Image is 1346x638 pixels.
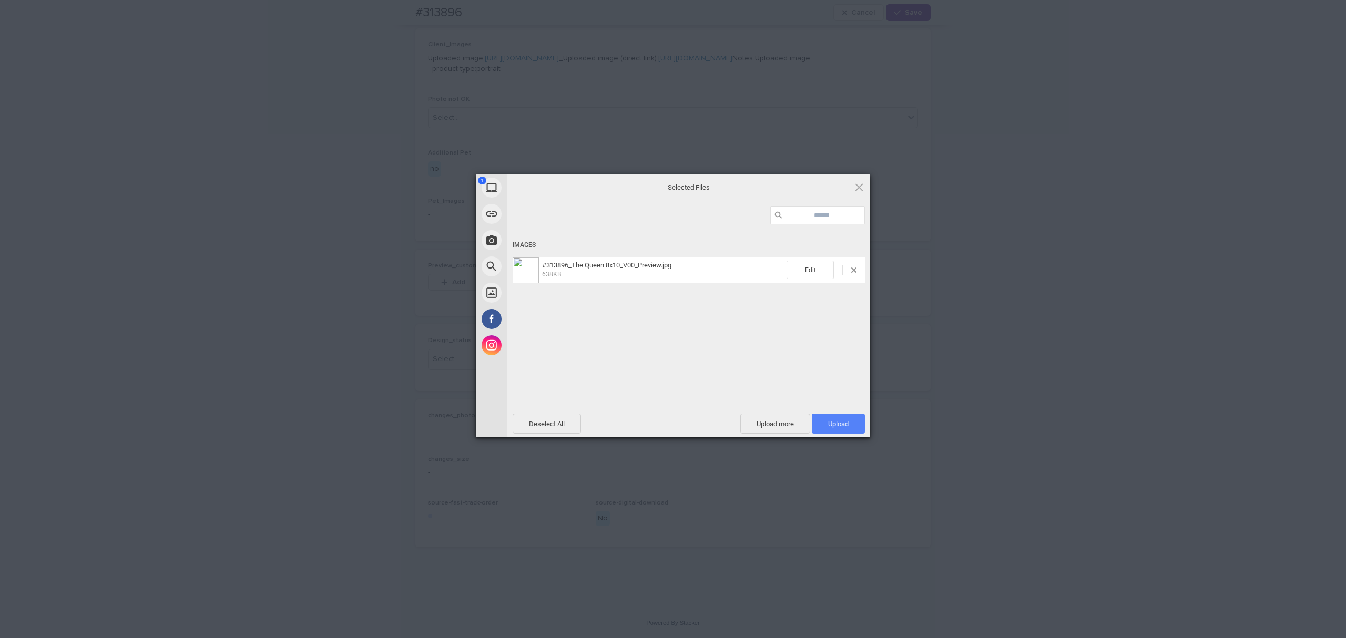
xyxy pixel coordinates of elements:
[539,261,787,279] span: #313896_The Queen 8x10_V00_Preview.jpg
[812,414,865,434] span: Upload
[476,201,602,227] div: Link (URL)
[476,306,602,332] div: Facebook
[584,183,794,192] span: Selected Files
[476,253,602,280] div: Web Search
[476,280,602,306] div: Unsplash
[542,271,561,278] span: 638KB
[787,261,834,279] span: Edit
[513,414,581,434] span: Deselect All
[478,177,486,184] span: 1
[828,420,849,428] span: Upload
[476,332,602,358] div: Instagram
[740,414,810,434] span: Upload more
[513,235,865,255] div: Images
[476,227,602,253] div: Take Photo
[542,261,671,269] span: #313896_The Queen 8x10_V00_Preview.jpg
[476,174,602,201] div: My Device
[853,181,865,193] span: Click here or hit ESC to close picker
[513,257,539,283] img: e1c5935e-9877-4a3a-9745-7aaf3dc61c5f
